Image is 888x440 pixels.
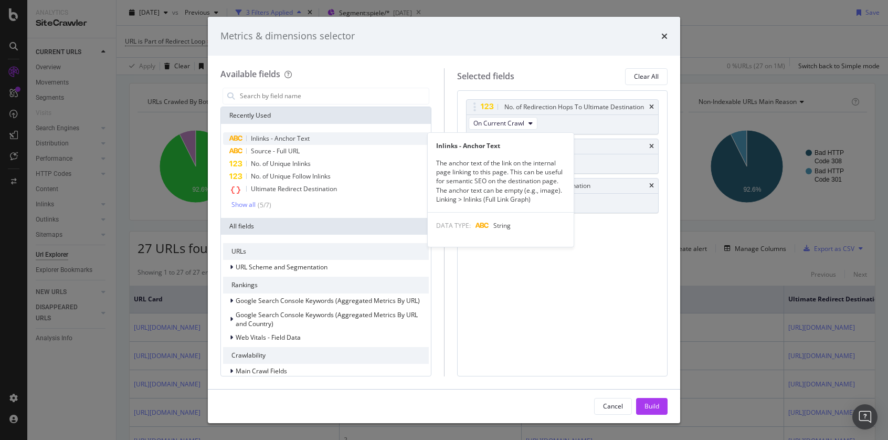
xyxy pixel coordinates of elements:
div: Show all [231,201,256,208]
button: Clear All [625,68,668,85]
div: modal [208,17,680,423]
span: URL Scheme and Segmentation [236,263,327,271]
span: Main Crawl Fields [236,366,287,375]
div: Inlinks - Anchor Text [428,141,574,150]
div: Clear All [634,72,659,81]
span: DATA TYPE: [436,221,471,230]
span: Google Search Console Keywords (Aggregated Metrics By URL) [236,296,420,305]
div: Open Intercom Messenger [852,404,878,429]
span: Inlinks - Anchor Text [251,134,310,143]
div: ( 5 / 7 ) [256,201,271,209]
div: Cancel [603,402,623,411]
div: times [661,29,668,43]
span: Google Search Console Keywords (Aggregated Metrics By URL and Country) [236,310,418,328]
span: Ultimate Redirect Destination [251,184,337,193]
span: String [493,221,511,230]
button: Cancel [594,398,632,415]
div: All fields [221,218,431,235]
span: No. of Unique Follow Inlinks [251,172,331,181]
div: No. of Redirection Hops To Ultimate DestinationtimesOn Current Crawl [466,99,659,134]
div: No. of Redirection Hops To Ultimate Destination [504,102,644,112]
div: times [649,104,654,110]
div: Crawlability [223,347,429,364]
div: times [649,183,654,189]
div: times [649,143,654,150]
div: The anchor text of the link on the internal page linking to this page. This can be useful for sem... [428,159,574,204]
div: Build [644,402,659,411]
div: Available fields [220,68,280,80]
button: Build [636,398,668,415]
div: Recently Used [221,107,431,124]
div: Rankings [223,277,429,294]
span: Web Vitals - Field Data [236,333,301,342]
span: No. of Unique Inlinks [251,159,311,168]
div: Metrics & dimensions selector [220,29,355,43]
div: Selected fields [457,70,514,82]
span: On Current Crawl [473,119,524,128]
input: Search by field name [239,88,429,104]
span: Source - Full URL [251,146,300,155]
button: On Current Crawl [469,117,537,130]
div: URLs [223,243,429,260]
